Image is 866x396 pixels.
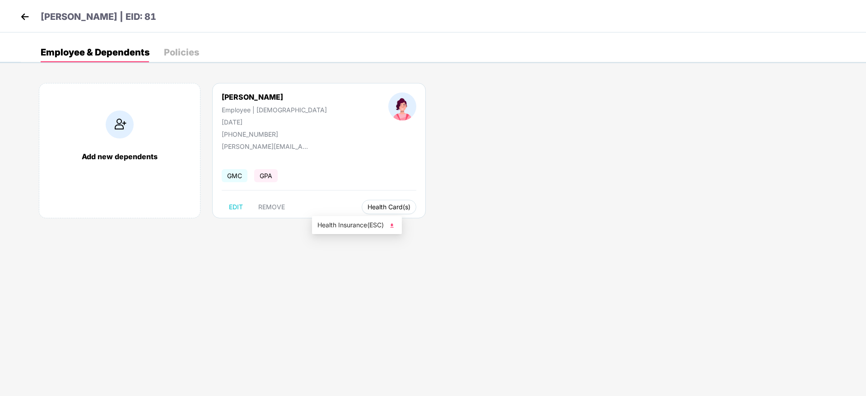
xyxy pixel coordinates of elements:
[222,200,250,214] button: EDIT
[18,10,32,23] img: back
[229,203,243,211] span: EDIT
[251,200,292,214] button: REMOVE
[106,111,134,138] img: addIcon
[317,220,396,230] span: Health Insurance(ESC)
[222,143,312,150] div: [PERSON_NAME][EMAIL_ADDRESS][DOMAIN_NAME]
[164,48,199,57] div: Policies
[41,10,156,24] p: [PERSON_NAME] | EID: 81
[48,152,191,161] div: Add new dependents
[388,92,416,120] img: profileImage
[368,205,410,209] span: Health Card(s)
[222,92,327,101] div: [PERSON_NAME]
[222,130,327,138] div: [PHONE_NUMBER]
[258,203,285,211] span: REMOVE
[387,221,396,230] img: svg+xml;base64,PHN2ZyB4bWxucz0iaHR0cDovL3d3dy53My5vcmcvMjAwMC9zdmciIHhtbG5zOnhsaW5rPSJodHRwOi8vd3...
[254,169,278,182] span: GPA
[222,169,247,182] span: GMC
[362,200,416,214] button: Health Card(s)
[222,106,327,114] div: Employee | [DEMOGRAPHIC_DATA]
[41,48,149,57] div: Employee & Dependents
[222,118,327,126] div: [DATE]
